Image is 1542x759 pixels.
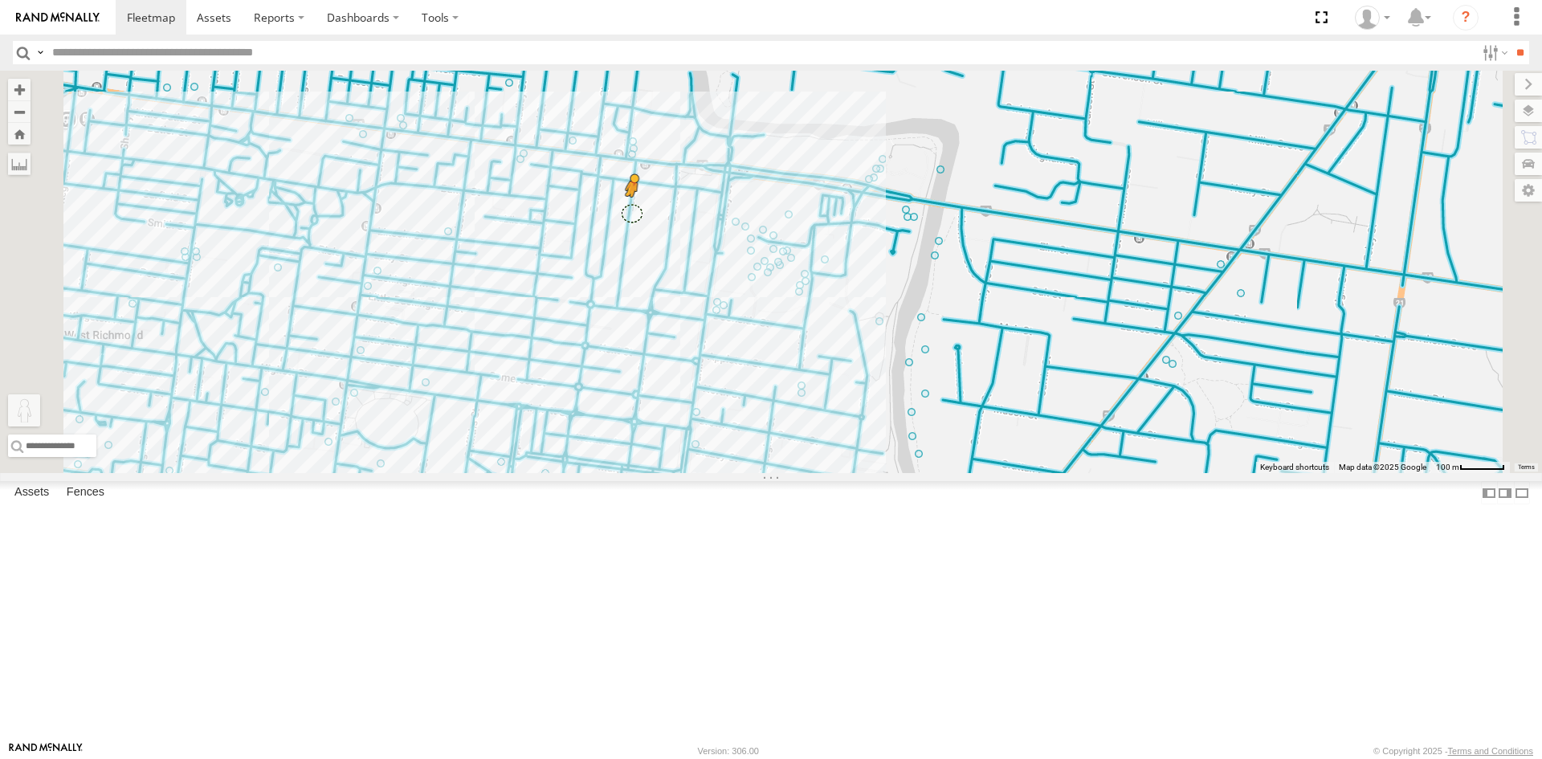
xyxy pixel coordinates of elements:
div: © Copyright 2025 - [1373,746,1533,756]
button: Drag Pegman onto the map to open Street View [8,394,40,426]
button: Keyboard shortcuts [1260,462,1329,473]
a: Visit our Website [9,743,83,759]
span: 100 m [1436,463,1459,471]
span: Map data ©2025 Google [1339,463,1426,471]
div: Version: 306.00 [698,746,759,756]
i: ? [1453,5,1479,31]
label: Dock Summary Table to the Right [1497,481,1513,504]
img: rand-logo.svg [16,12,100,23]
button: Zoom in [8,79,31,100]
button: Zoom Home [8,123,31,145]
button: Zoom out [8,100,31,123]
label: Map Settings [1515,179,1542,202]
label: Fences [59,482,112,504]
label: Search Filter Options [1476,41,1511,64]
a: Terms and Conditions [1448,746,1533,756]
label: Dock Summary Table to the Left [1481,481,1497,504]
label: Hide Summary Table [1514,481,1530,504]
label: Measure [8,153,31,175]
div: Tony Vamvakitis [1349,6,1396,30]
a: Terms (opens in new tab) [1518,464,1535,471]
label: Assets [6,482,57,504]
button: Map Scale: 100 m per 53 pixels [1431,462,1510,473]
label: Search Query [34,41,47,64]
